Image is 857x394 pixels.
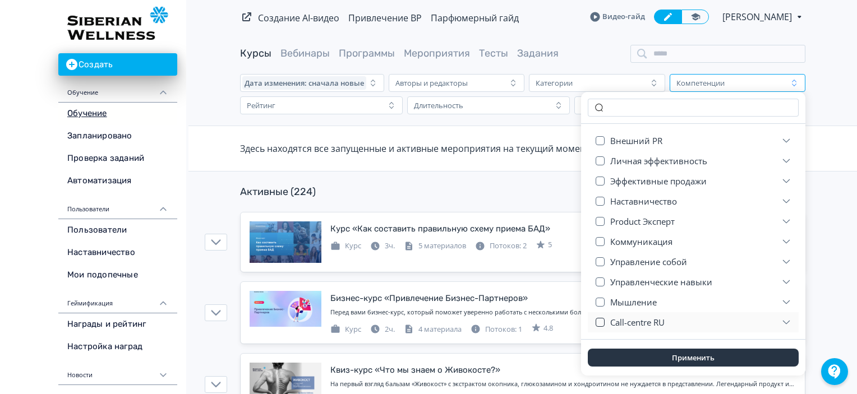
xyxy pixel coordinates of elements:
[681,10,709,24] a: Переключиться в режим ученика
[404,47,470,59] a: Мероприятия
[670,74,805,92] button: Компетенции
[58,147,177,170] a: Проверка заданий
[610,191,792,211] button: Наставничество
[590,11,645,22] a: Видео-гайд
[330,324,361,335] div: Курс
[610,155,707,166] span: Личная эффективность
[245,78,364,87] span: Дата изменения: сначала новые
[414,101,463,110] div: Длительность
[240,96,403,114] button: Рейтинг
[610,272,792,292] button: Управленческие навыки
[58,358,177,385] div: Новости
[385,240,395,251] span: 3ч.
[330,223,550,235] div: Курс «Как составить правильную схему приема БАД»
[240,74,384,92] button: Дата изменения: сначала новые
[610,211,792,231] button: Product Эксперт
[58,192,177,219] div: Пользователи
[58,170,177,192] a: Автоматизация
[58,76,177,103] div: Обучение
[240,184,316,200] div: Активные (224)
[67,7,168,40] img: https://files.teachbase.ru/system/account/110/logo/medium-aea95fe87fb44a4c112e26cf2643cc70.png
[722,10,794,24] span: Кристина Давыденко
[58,264,177,286] a: Мои подопечные
[610,216,675,227] span: Product Эксперт
[610,252,792,272] button: Управление собой
[529,74,665,92] button: Категории
[404,240,466,252] div: 5 материалов
[58,53,177,76] button: Создать
[475,240,527,252] div: Потоков: 2
[610,256,687,267] span: Управление собой
[574,96,737,114] button: Сохранённые фильтры
[330,308,796,317] div: Перед вами бизнес-курс, который поможет уверенно работать с несколькими большими и значимыми целе...
[330,379,796,389] div: На первый взгляд бальзам «Живокост» с экстрактом окопника, глюкозамином и хондроитином не нуждает...
[389,74,524,92] button: Авторы и редакторы
[58,242,177,264] a: Наставничество
[610,135,662,146] span: Внешний PR
[471,324,522,335] div: Потоков: 1
[330,240,361,252] div: Курс
[588,349,799,367] button: Применить
[240,142,590,155] div: Здесь находятся все запущенные и активные мероприятия на текущий момент
[610,312,792,332] button: Call-centre RU
[610,276,712,288] span: Управленческие навыки
[330,292,528,305] div: Бизнес-курс «Привлечение Бизнес-Партнеров»
[58,219,177,242] a: Пользователи
[610,317,665,328] span: Call-centre RU
[536,78,573,87] div: Категории
[517,47,559,59] a: Задания
[610,231,792,252] button: Коммуникация
[58,313,177,336] a: Награды и рейтинг
[407,96,570,114] button: Длительность
[247,101,275,110] div: Рейтинг
[280,47,330,59] a: Вебинары
[610,175,707,187] span: Эффективные продажи
[240,47,271,59] a: Курсы
[348,12,422,24] a: Привлечение ВР
[431,12,519,24] a: Парфюмерный гайд
[404,324,462,335] div: 4 материала
[610,292,792,312] button: Мышление
[58,125,177,147] a: Запланировано
[610,196,677,207] span: Наставничество
[610,151,792,171] button: Личная эффективность
[610,171,792,191] button: Эффективные продажи
[58,103,177,125] a: Обучение
[610,296,657,308] span: Мышление
[548,239,552,251] span: 5
[543,323,553,334] span: 4.8
[610,236,672,247] span: Коммуникация
[258,12,339,24] a: Создание AI-видео
[385,324,395,334] span: 2ч.
[339,47,395,59] a: Программы
[479,47,508,59] a: Тесты
[330,364,500,377] div: Квиз-курс «Что мы знаем о Живокосте?»
[58,286,177,313] div: Геймификация
[676,78,725,87] div: Компетенции
[395,78,468,87] div: Авторы и редакторы
[58,336,177,358] a: Настройка наград
[610,131,792,151] button: Внешний PR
